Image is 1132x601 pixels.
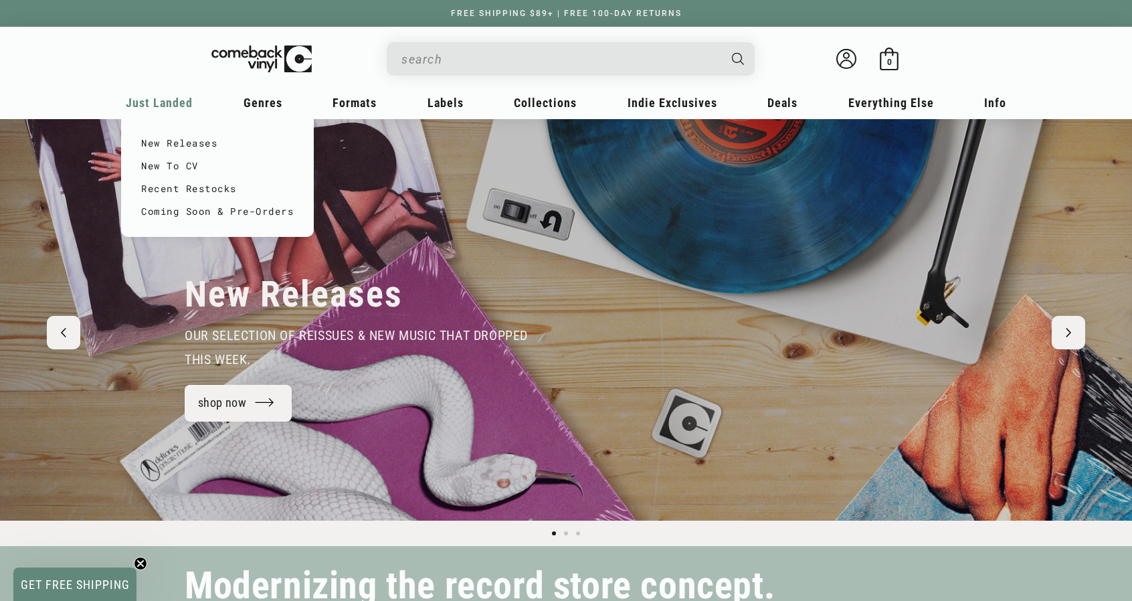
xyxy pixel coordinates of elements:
[514,96,577,110] span: Collections
[572,527,584,539] button: Load slide 3 of 3
[848,96,934,110] span: Everything Else
[13,568,136,601] div: GET FREE SHIPPINGClose teaser
[126,96,193,110] span: Just Landed
[141,200,294,223] a: Coming Soon & Pre-Orders
[21,578,130,592] span: GET FREE SHIPPING
[141,177,294,200] a: Recent Restocks
[401,46,719,73] input: When autocomplete results are available use up and down arrows to review and enter to select
[47,316,80,349] button: Previous slide
[141,132,294,155] a: New Releases
[548,527,560,539] button: Load slide 1 of 3
[984,96,1006,110] span: Info
[428,96,464,110] span: Labels
[767,96,797,110] span: Deals
[438,9,695,18] a: FREE SHIPPING $89+ | FREE 100-DAY RETURNS
[185,385,292,422] a: shop now
[244,96,282,110] span: Genres
[387,42,755,76] div: Search
[134,557,147,570] button: Close teaser
[185,272,403,317] h2: New Releases
[560,527,572,539] button: Load slide 2 of 3
[333,96,377,110] span: Formats
[887,57,892,67] span: 0
[185,327,528,367] span: our selection of reissues & new music that dropped this week.
[1052,316,1085,349] button: Next slide
[628,96,717,110] span: Indie Exclusives
[721,42,757,76] button: Search
[141,155,294,177] a: New To CV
